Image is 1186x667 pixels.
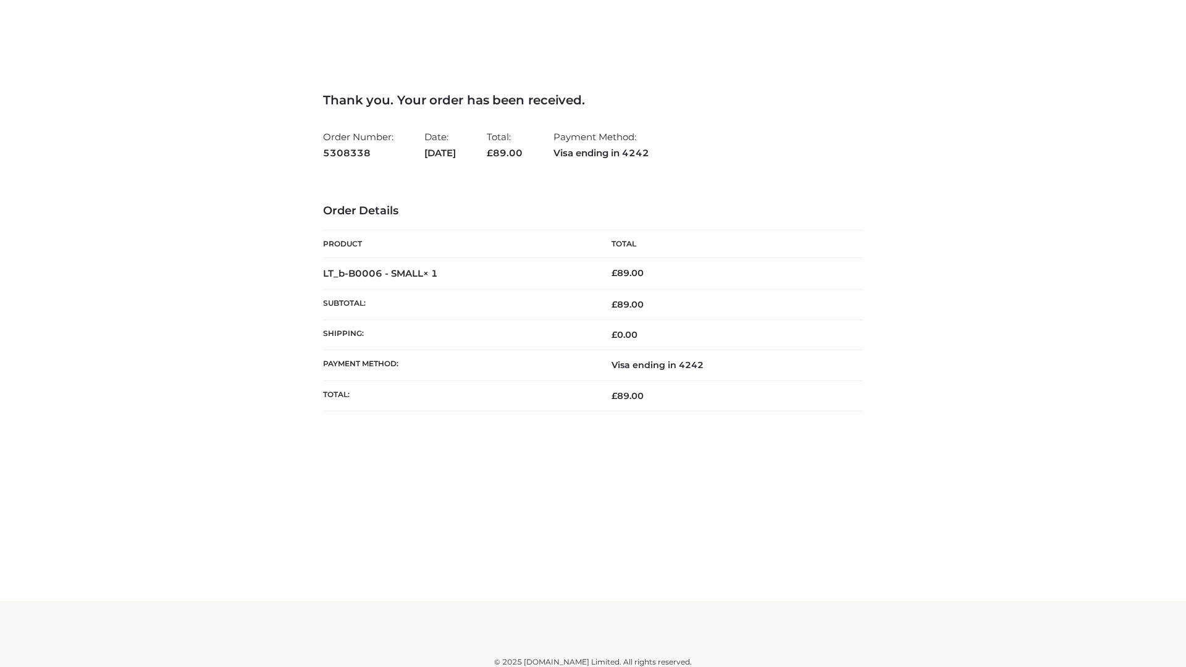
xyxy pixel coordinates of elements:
span: 89.00 [487,147,523,159]
span: £ [487,147,493,159]
span: 89.00 [612,299,644,310]
strong: LT_b-B0006 - SMALL [323,267,438,279]
strong: Visa ending in 4242 [553,145,649,161]
span: £ [612,329,617,340]
bdi: 0.00 [612,329,637,340]
li: Date: [424,126,456,164]
span: £ [612,299,617,310]
th: Total [593,230,863,258]
bdi: 89.00 [612,267,644,279]
strong: [DATE] [424,145,456,161]
li: Order Number: [323,126,393,164]
span: £ [612,390,617,401]
h3: Thank you. Your order has been received. [323,93,863,107]
td: Visa ending in 4242 [593,350,863,380]
strong: × 1 [423,267,438,279]
span: 89.00 [612,390,644,401]
th: Total: [323,380,593,411]
span: £ [612,267,617,279]
th: Shipping: [323,320,593,350]
strong: 5308338 [323,145,393,161]
th: Subtotal: [323,289,593,319]
th: Product [323,230,593,258]
li: Total: [487,126,523,164]
th: Payment method: [323,350,593,380]
h3: Order Details [323,204,863,218]
li: Payment Method: [553,126,649,164]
